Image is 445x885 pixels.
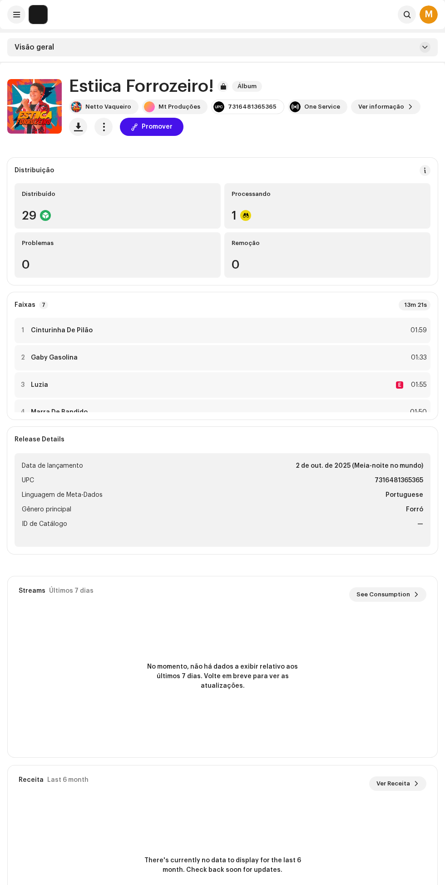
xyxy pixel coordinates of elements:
[85,103,131,110] div: Netto Vaqueiro
[386,490,423,500] strong: Portuguese
[304,103,340,110] div: One Service
[351,100,420,114] button: Ver informação
[296,460,423,471] strong: 2 de out. de 2025 (Meia-noite no mundo)
[31,327,93,334] strong: Cinturinha De Pilão
[22,240,213,247] div: Problemas
[120,118,183,136] button: Promover
[232,190,423,198] div: Processando
[232,81,262,92] span: Álbum
[407,352,427,363] div: 01:33
[19,776,44,784] div: Receita
[399,300,430,310] div: 13m 21s
[69,77,214,96] h1: Estiica Forrozeiro!
[7,79,62,134] img: 9b37cdee-09c0-44fc-9604-6ed21ef27490
[15,436,64,443] strong: Release Details
[369,776,426,791] button: Ver Receita
[417,519,423,530] strong: —
[356,585,410,604] span: See Consumption
[22,460,83,471] span: Data de lançamento
[232,240,423,247] div: Remoção
[141,662,304,691] span: No momento, não há dados a exibir relativo aos últimos 7 dias. Volte em breve para ver as atualiz...
[39,301,48,309] p-badge: 7
[19,587,45,595] div: Streams
[31,409,88,416] strong: Marra De Bandido
[15,44,54,51] span: Visão geral
[15,167,54,174] div: Distribuição
[158,103,200,110] div: Mt Produções
[22,490,103,500] span: Linguagem de Meta-Dados
[142,118,173,136] span: Promover
[71,101,82,112] img: 7d2a4e92-bac0-44df-a08c-1425a078e6e9
[396,381,403,389] div: E
[358,98,404,116] span: Ver informação
[47,776,89,784] div: Last 6 month
[141,856,304,875] span: There's currently no data to display for the last 6 month. Check back soon for updates.
[228,103,277,110] div: 7316481365365
[406,504,423,515] strong: Forró
[22,504,71,515] span: Gênero principal
[15,301,35,309] strong: Faixas
[407,407,427,418] div: 01:50
[375,475,423,486] strong: 7316481365365
[22,475,34,486] span: UPC
[22,190,213,198] div: Distribuído
[49,587,94,595] div: Últimos 7 dias
[31,354,78,361] strong: Gaby Gasolina
[29,5,47,24] img: 1cf725b2-75a2-44e7-8fdf-5f1256b3d403
[407,380,427,390] div: 01:55
[31,381,48,389] strong: Luzia
[407,325,427,336] div: 01:59
[420,5,438,24] div: M
[376,775,410,793] span: Ver Receita
[349,587,426,602] button: See Consumption
[22,519,67,530] span: ID de Catálogo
